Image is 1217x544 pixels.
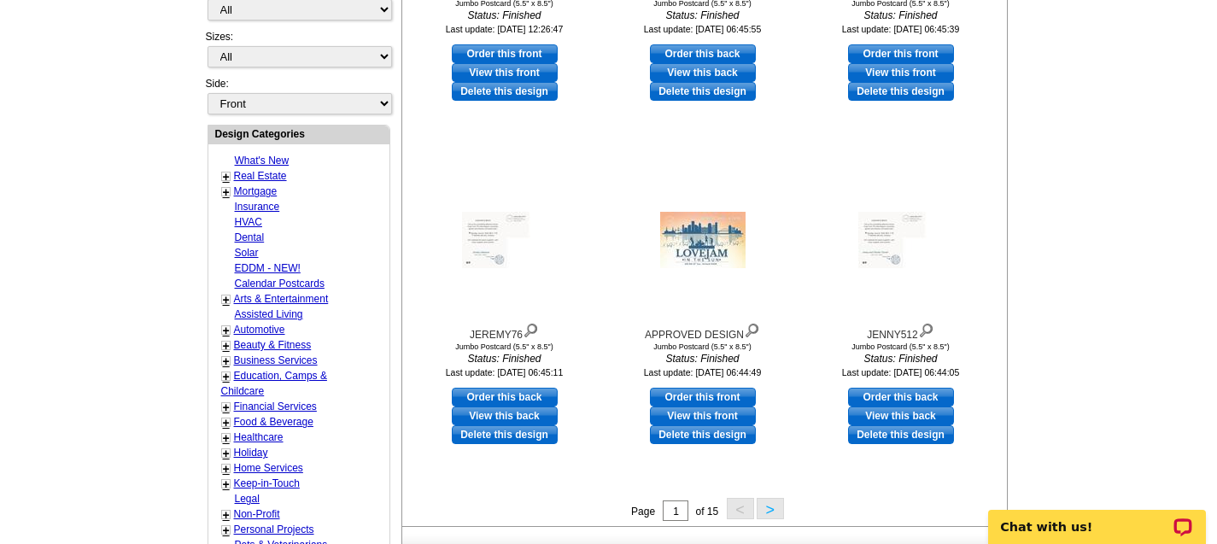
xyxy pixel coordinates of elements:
a: Delete this design [650,425,756,444]
a: + [223,185,230,199]
img: view design details [523,319,539,338]
a: Financial Services [234,401,317,412]
img: view design details [918,319,934,338]
i: Status: Finished [807,8,995,23]
div: APPROVED DESIGN [609,319,797,342]
div: Jumbo Postcard (5.5" x 8.5") [609,342,797,351]
a: Delete this design [650,82,756,101]
a: + [223,354,230,368]
a: Assisted Living [235,308,303,320]
div: Jumbo Postcard (5.5" x 8.5") [807,342,995,351]
a: Beauty & Fitness [234,339,312,351]
div: Jumbo Postcard (5.5" x 8.5") [411,342,599,351]
a: Delete this design [452,425,558,444]
a: Keep-in-Touch [234,477,300,489]
i: Status: Finished [411,8,599,23]
img: JEREMY76 [462,212,547,268]
div: Side: [206,76,390,116]
a: use this design [650,388,756,407]
a: + [223,324,230,337]
small: Last update: [DATE] 06:44:49 [644,367,762,377]
img: view design details [744,319,760,338]
a: Automotive [234,324,285,336]
a: + [223,170,230,184]
a: Delete this design [452,82,558,101]
a: Food & Beverage [234,416,313,428]
i: Status: Finished [609,8,797,23]
a: Real Estate [234,170,287,182]
a: Insurance [235,201,280,213]
a: use this design [650,44,756,63]
i: Status: Finished [609,351,797,366]
a: Healthcare [234,431,284,443]
a: + [223,401,230,414]
a: use this design [452,388,558,407]
img: JENNY512 [858,212,944,268]
i: Status: Finished [411,351,599,366]
span: of 15 [695,506,718,518]
a: View this front [452,63,558,82]
a: Holiday [234,447,268,459]
a: View this back [848,407,954,425]
a: + [223,524,230,537]
a: + [223,477,230,491]
a: View this front [650,407,756,425]
a: EDDM - NEW! [235,262,301,274]
small: Last update: [DATE] 12:26:47 [446,24,564,34]
a: What's New [235,155,290,167]
a: Delete this design [848,82,954,101]
small: Last update: [DATE] 06:44:05 [842,367,960,377]
a: use this design [848,44,954,63]
a: + [223,370,230,383]
a: Home Services [234,462,303,474]
a: use this design [848,388,954,407]
a: Legal [235,493,260,505]
a: + [223,431,230,445]
a: use this design [452,44,558,63]
a: View this front [848,63,954,82]
button: < [727,498,754,519]
a: Dental [235,231,265,243]
div: Design Categories [208,126,389,142]
div: Sizes: [206,29,390,76]
a: Calendar Postcards [235,278,325,290]
button: > [757,498,784,519]
a: + [223,447,230,460]
iframe: LiveChat chat widget [977,490,1217,544]
small: Last update: [DATE] 06:45:39 [842,24,960,34]
a: + [223,293,230,307]
a: HVAC [235,216,262,228]
small: Last update: [DATE] 06:45:11 [446,367,564,377]
a: Mortgage [234,185,278,197]
a: + [223,462,230,476]
a: View this back [452,407,558,425]
a: Education, Camps & Childcare [221,370,327,397]
a: Delete this design [848,425,954,444]
a: View this back [650,63,756,82]
a: Non-Profit [234,508,280,520]
img: APPROVED DESIGN [660,212,746,268]
a: Personal Projects [234,524,314,535]
a: Arts & Entertainment [234,293,329,305]
a: Solar [235,247,259,259]
a: Business Services [234,354,318,366]
span: Page [631,506,655,518]
small: Last update: [DATE] 06:45:55 [644,24,762,34]
div: JENNY512 [807,319,995,342]
a: + [223,416,230,430]
i: Status: Finished [807,351,995,366]
a: + [223,508,230,522]
div: JEREMY76 [411,319,599,342]
a: + [223,339,230,353]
